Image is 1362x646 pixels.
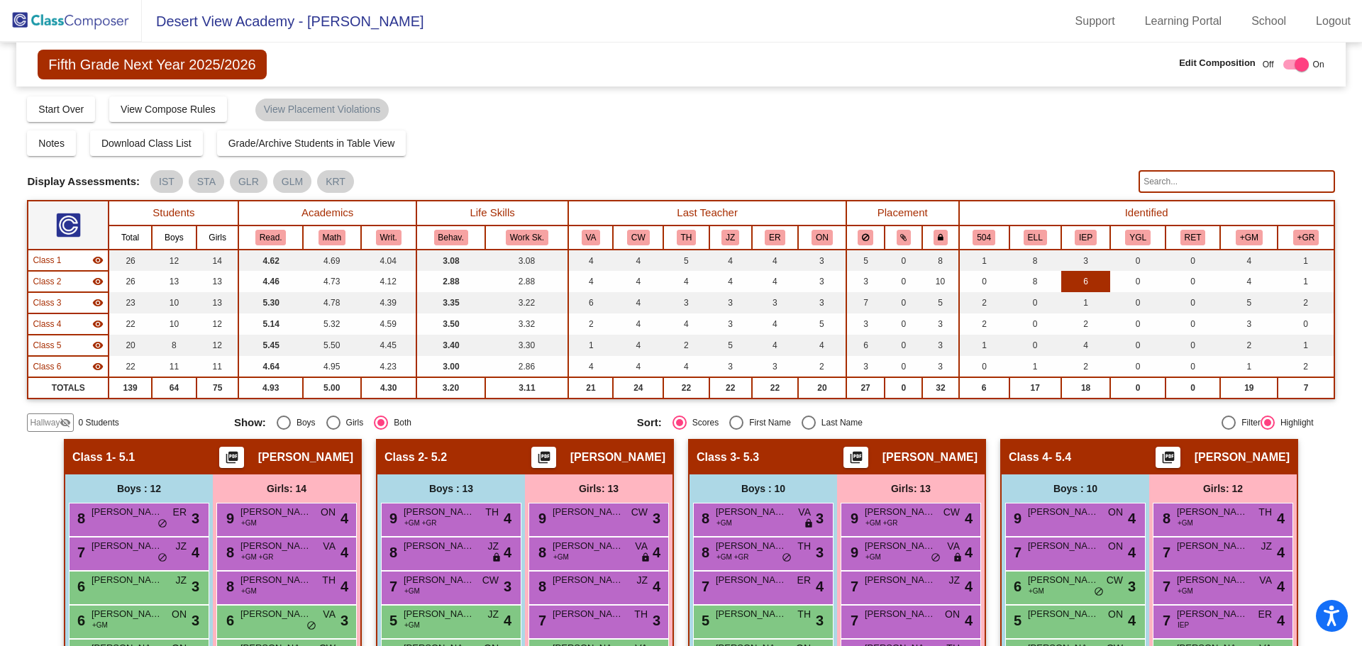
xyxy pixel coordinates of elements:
mat-icon: visibility [92,318,104,330]
td: 26 [109,250,152,271]
td: 22 [109,313,152,335]
button: View Compose Rules [109,96,227,122]
td: 1 [1278,271,1334,292]
td: 0 [885,335,922,356]
td: 0 [959,271,1009,292]
mat-chip: GLR [230,170,267,193]
th: Academics [238,201,416,225]
div: Highlight [1275,416,1314,429]
td: 3.11 [485,377,568,399]
td: 2 [1061,313,1111,335]
td: 0 [1166,377,1220,399]
th: Girls [196,225,239,250]
button: YGL [1125,230,1151,245]
span: [PERSON_NAME] [258,450,353,464]
td: Michelle Chalfant - 5.6 [28,356,109,377]
td: 17 [1009,377,1061,399]
button: Notes [27,130,76,156]
td: 2 [1061,356,1111,377]
th: Carrie Williams [613,225,663,250]
span: Class 1 [72,450,112,464]
td: 18 [1061,377,1111,399]
td: 20 [798,377,846,399]
td: 3.50 [416,313,486,335]
td: 5 [846,250,885,271]
div: Filter [1236,416,1261,429]
th: Above Grade Level in Reading [1278,225,1334,250]
td: 5 [663,250,709,271]
td: 0 [885,271,922,292]
td: 7 [846,292,885,313]
div: Last Name [816,416,863,429]
td: 22 [752,377,798,399]
mat-icon: visibility [92,255,104,266]
td: 5.14 [238,313,302,335]
button: CW [627,230,650,245]
button: Print Students Details [531,447,556,468]
td: 0 [1110,271,1165,292]
td: 4.39 [361,292,416,313]
td: 2 [568,313,613,335]
td: 10 [152,313,196,335]
mat-chip: View Placement Violations [255,99,389,121]
td: 4.46 [238,271,302,292]
td: 3 [846,356,885,377]
td: 0 [1110,335,1165,356]
td: 14 [196,250,239,271]
button: Read. [255,230,287,245]
th: 504 Plan [959,225,1009,250]
div: Girls: 14 [213,474,360,503]
button: VA [582,230,601,245]
span: Edit Composition [1179,56,1256,70]
td: 2 [959,313,1009,335]
td: 3.08 [416,250,486,271]
td: 6 [568,292,613,313]
td: 4.95 [303,356,361,377]
td: 4.30 [361,377,416,399]
td: 8 [922,250,958,271]
td: 4 [663,271,709,292]
td: 0 [885,250,922,271]
span: Display Assessments: [27,175,140,188]
td: 5 [922,292,958,313]
td: Leslie Camacho-Espinoza - 5.1 [28,250,109,271]
td: 4 [568,271,613,292]
td: 4 [752,313,798,335]
td: 75 [196,377,239,399]
th: Retainee [1166,225,1220,250]
td: 23 [109,292,152,313]
td: 5 [798,313,846,335]
td: 3 [922,356,958,377]
button: Download Class List [90,130,203,156]
td: 12 [196,335,239,356]
td: 1 [959,335,1009,356]
span: Grade/Archive Students in Table View [228,138,395,149]
span: Show: [234,416,266,429]
div: Boys : 10 [690,474,837,503]
td: 4 [568,356,613,377]
td: 0 [1110,356,1165,377]
button: JZ [721,230,739,245]
th: Keep with teacher [922,225,958,250]
td: 0 [885,292,922,313]
mat-radio-group: Select an option [637,416,1029,430]
td: 0 [885,313,922,335]
td: 6 [846,335,885,356]
button: Math [319,230,345,245]
mat-icon: picture_as_pdf [535,450,552,470]
button: +GR [1293,230,1319,245]
mat-chip: IST [150,170,183,193]
td: 10 [922,271,958,292]
span: Class 1 [33,254,61,267]
a: Learning Portal [1134,10,1234,33]
mat-chip: STA [189,170,224,193]
button: TH [677,230,697,245]
span: On [1313,58,1324,71]
span: - 5.1 [112,450,135,464]
td: 4 [613,313,663,335]
span: [PERSON_NAME] [570,450,665,464]
td: 26 [109,271,152,292]
td: 7 [1278,377,1334,399]
span: - 5.3 [736,450,759,464]
td: 4 [709,271,752,292]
